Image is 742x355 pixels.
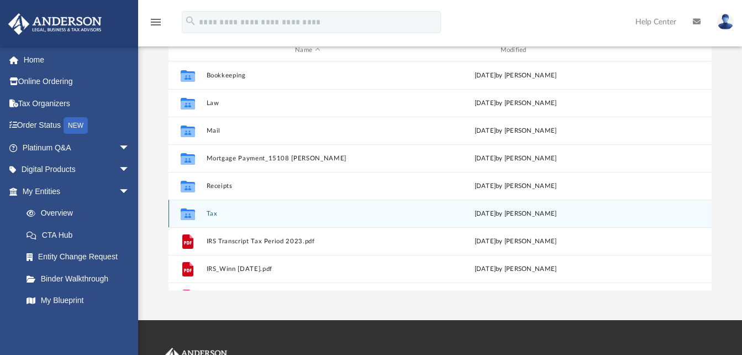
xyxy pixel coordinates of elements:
[8,159,146,181] a: Digital Productsarrow_drop_down
[206,238,409,245] button: IRS Transcript Tax Period 2023.pdf
[64,117,88,134] div: NEW
[206,155,409,162] button: Mortgage Payment_15108 [PERSON_NAME]
[8,71,146,93] a: Online Ordering
[8,180,146,202] a: My Entitiesarrow_drop_down
[119,137,141,159] span: arrow_drop_down
[206,210,409,217] button: Tax
[206,182,409,190] button: Receipts
[206,127,409,134] button: Mail
[15,311,146,333] a: Tax Due Dates
[414,45,617,55] div: Modified
[414,209,617,219] div: by [PERSON_NAME]
[119,180,141,203] span: arrow_drop_down
[15,246,146,268] a: Entity Change Request
[8,114,146,137] a: Order StatusNEW
[173,45,201,55] div: id
[15,268,146,290] a: Binder Walkthrough
[119,159,141,181] span: arrow_drop_down
[474,211,496,217] span: [DATE]
[414,237,617,247] div: [DATE] by [PERSON_NAME]
[717,14,734,30] img: User Pic
[206,100,409,107] button: Law
[8,92,146,114] a: Tax Organizers
[149,15,162,29] i: menu
[206,72,409,79] button: Bookkeeping
[5,13,105,35] img: Anderson Advisors Platinum Portal
[185,15,197,27] i: search
[15,224,146,246] a: CTA Hub
[622,45,699,55] div: id
[169,61,712,290] div: grid
[206,45,409,55] div: Name
[414,98,617,108] div: [DATE] by [PERSON_NAME]
[149,21,162,29] a: menu
[15,202,146,225] a: Overview
[414,154,617,164] div: [DATE] by [PERSON_NAME]
[15,290,141,312] a: My Blueprint
[414,181,617,191] div: [DATE] by [PERSON_NAME]
[414,71,617,81] div: [DATE] by [PERSON_NAME]
[206,265,409,273] button: IRS_Winn [DATE].pdf
[8,137,146,159] a: Platinum Q&Aarrow_drop_down
[8,49,146,71] a: Home
[414,126,617,136] div: [DATE] by [PERSON_NAME]
[414,264,617,274] div: [DATE] by [PERSON_NAME]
